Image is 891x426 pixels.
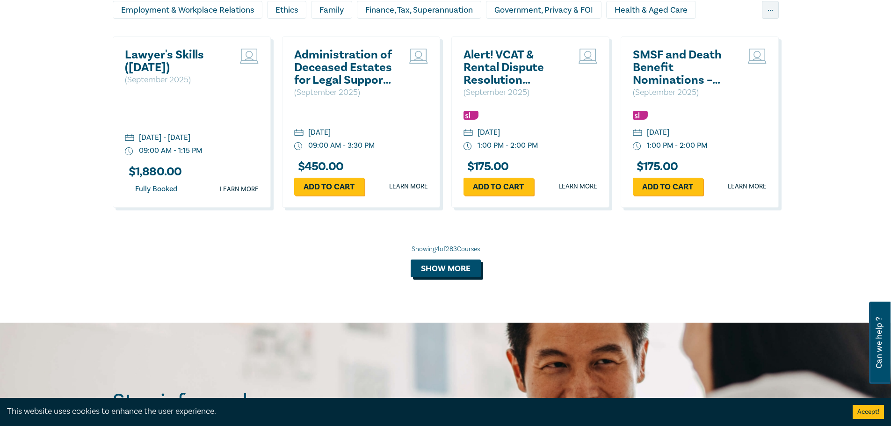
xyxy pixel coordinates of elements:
[125,74,225,86] p: ( September 2025 )
[633,87,733,99] p: ( September 2025 )
[294,178,364,195] a: Add to cart
[267,1,306,19] div: Ethics
[579,49,597,64] img: Live Stream
[125,166,182,178] h3: $ 1,880.00
[464,87,564,99] p: ( September 2025 )
[113,390,333,414] h2: Stay informed.
[853,405,884,419] button: Accept cookies
[233,23,326,41] div: Intellectual Property
[139,132,190,143] div: [DATE] - [DATE]
[464,142,472,151] img: watch
[633,129,642,137] img: calendar
[464,160,509,173] h3: $ 175.00
[762,1,779,19] div: ...
[240,49,259,64] img: Live Stream
[294,49,395,87] a: Administration of Deceased Estates for Legal Support Staff ([DATE])
[633,178,703,195] a: Add to cart
[524,23,655,41] div: Personal Injury & Medico-Legal
[464,178,534,195] a: Add to cart
[113,245,779,254] div: Showing 4 of 283 Courses
[728,182,767,191] a: Learn more
[125,183,188,195] div: Fully Booked
[294,129,304,137] img: calendar
[464,129,473,137] img: calendar
[633,142,641,151] img: watch
[464,49,564,87] a: Alert! VCAT & Rental Dispute Resolution Victoria Reforms 2025
[331,23,462,41] div: Litigation & Dispute Resolution
[125,134,134,143] img: calendar
[113,23,228,41] div: Insolvency & Restructuring
[7,405,839,418] div: This website uses cookies to enhance the user experience.
[647,127,669,138] div: [DATE]
[633,49,733,87] a: SMSF and Death Benefit Nominations – Complexity, Validity & Capacity
[311,1,352,19] div: Family
[647,140,707,151] div: 1:00 PM - 2:00 PM
[875,307,884,378] span: Can we help ?
[606,1,696,19] div: Health & Aged Care
[411,260,481,277] button: Show more
[633,111,648,120] img: Substantive Law
[478,140,538,151] div: 1:00 PM - 2:00 PM
[409,49,428,64] img: Live Stream
[113,1,262,19] div: Employment & Workplace Relations
[467,23,519,41] div: Migration
[294,160,344,173] h3: $ 450.00
[357,1,481,19] div: Finance, Tax, Superannuation
[748,49,767,64] img: Live Stream
[633,160,678,173] h3: $ 175.00
[464,111,478,120] img: Substantive Law
[139,145,202,156] div: 09:00 AM - 1:15 PM
[389,182,428,191] a: Learn more
[294,142,303,151] img: watch
[294,87,395,99] p: ( September 2025 )
[558,182,597,191] a: Learn more
[308,140,375,151] div: 09:00 AM - 3:30 PM
[125,49,225,74] a: Lawyer's Skills ([DATE])
[220,185,259,194] a: Learn more
[478,127,500,138] div: [DATE]
[486,1,601,19] div: Government, Privacy & FOI
[125,147,133,156] img: watch
[308,127,331,138] div: [DATE]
